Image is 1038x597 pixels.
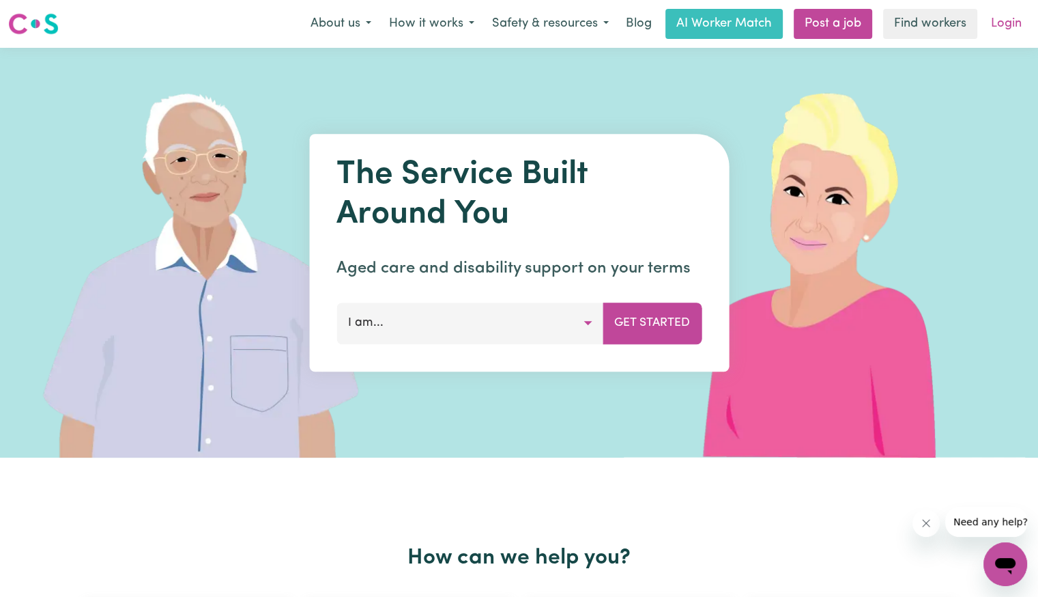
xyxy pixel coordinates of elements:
button: Safety & resources [483,10,618,38]
a: AI Worker Match [665,9,783,39]
button: I am... [336,303,603,344]
button: About us [302,10,380,38]
a: Find workers [883,9,977,39]
h1: The Service Built Around You [336,156,702,234]
h2: How can we help you? [77,545,962,571]
iframe: Close message [912,510,940,537]
button: How it works [380,10,483,38]
img: Careseekers logo [8,12,59,36]
p: Aged care and disability support on your terms [336,256,702,281]
iframe: Button to launch messaging window [983,542,1027,586]
a: Blog [618,9,660,39]
a: Careseekers logo [8,8,59,40]
span: Need any help? [8,10,83,20]
iframe: Message from company [945,507,1027,537]
a: Post a job [794,9,872,39]
button: Get Started [603,303,702,344]
a: Login [983,9,1030,39]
